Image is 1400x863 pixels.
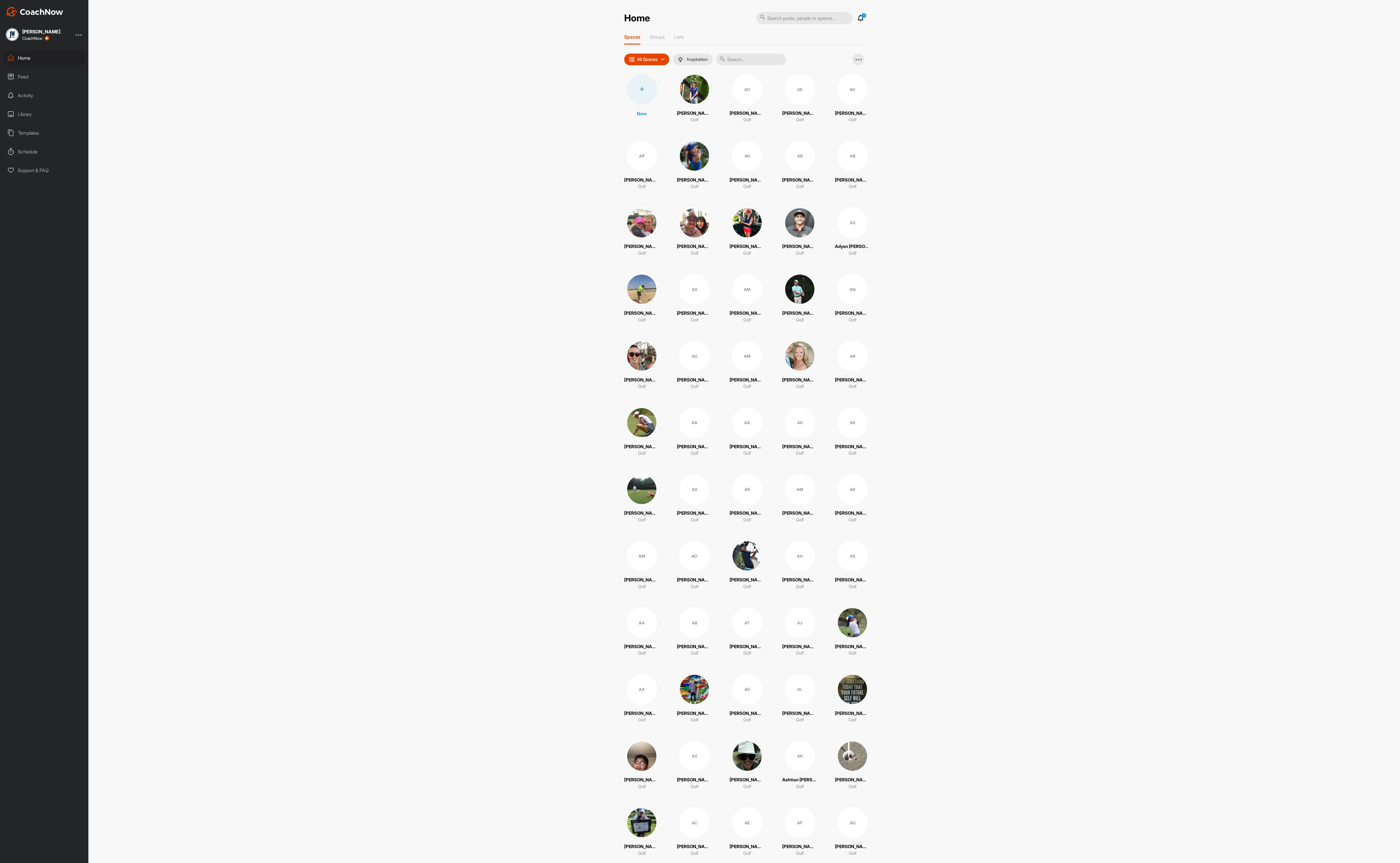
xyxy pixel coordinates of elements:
img: square_9e3829fc09bbcc701b9e7fd3c2c37120.jpg [837,607,868,638]
img: square_bfc7acb9f8f17c7175482678de75d221.jpg [837,741,868,771]
a: AA[PERSON_NAME]Golf [624,607,659,657]
p: [PERSON_NAME] [835,110,870,117]
a: AM[PERSON_NAME]Golf [624,541,659,590]
p: [PERSON_NAME] [624,510,659,517]
a: [PERSON_NAME]Golf [677,74,712,123]
p: [PERSON_NAME] [624,243,659,250]
div: Feed [3,69,86,84]
p: Golf [638,383,646,390]
div: AO [837,74,868,105]
p: Golf [743,783,751,790]
div: AA [627,674,657,705]
input: Search posts, people or spaces... [756,12,853,24]
img: square_4dc86147b8b11b3240610bc3639c527f.jpg [6,28,19,41]
a: [PERSON_NAME]Golf [835,741,870,790]
p: Golf [743,250,751,257]
p: [PERSON_NAME] [730,444,765,450]
input: Search... [716,54,786,65]
a: [PERSON_NAME]Golf [730,541,765,590]
p: Golf [849,650,857,657]
p: [PERSON_NAME] [835,710,870,717]
div: Library [3,107,86,121]
p: [PERSON_NAME] [782,643,817,650]
p: [PERSON_NAME] [835,843,870,850]
p: [PERSON_NAME] [624,643,659,650]
a: ASAdysn [PERSON_NAME]Golf [835,208,870,257]
p: Golf [796,850,804,857]
img: square_e6df6ba09a6a19232aac162a6cc72a6e.jpg [837,674,868,705]
div: AJ [785,607,815,638]
p: [PERSON_NAME] [730,843,765,850]
div: AK [785,741,815,771]
p: Inspiration [687,57,708,62]
a: AM[PERSON_NAME]Golf [730,341,765,390]
p: [PERSON_NAME] [782,243,817,250]
p: [PERSON_NAME] [835,777,870,783]
a: [PERSON_NAME]Golf [677,141,712,190]
a: AE[PERSON_NAME]Golf [782,74,817,123]
div: AG [732,141,762,171]
p: Golf [849,117,857,123]
a: AS[PERSON_NAME]Golf [677,274,712,323]
p: [PERSON_NAME] [677,577,712,583]
p: Golf [796,183,804,190]
img: square_92639bc1510569ba1a404bd46cb1550f.jpg [732,741,762,771]
p: [PERSON_NAME] [677,310,712,317]
p: Golf [638,183,646,190]
div: AM [627,541,657,571]
p: Golf [638,250,646,257]
p: All Spaces [637,57,658,62]
p: [PERSON_NAME] [835,310,870,317]
div: AE [785,74,815,105]
p: [PERSON_NAME] [624,377,659,383]
p: [PERSON_NAME] [730,577,765,583]
img: square_9ad22c2feb2588afe76776e3a2edbf05.jpg [627,407,657,438]
div: AS [679,274,710,304]
p: Golf [796,650,804,657]
div: AB [785,141,815,171]
p: Golf [743,117,751,123]
p: [PERSON_NAME] [782,177,817,184]
a: [PERSON_NAME]Golf [624,341,659,390]
a: AH[PERSON_NAME]Golf [782,541,817,590]
p: [PERSON_NAME] [730,777,765,783]
div: Home [3,51,86,65]
p: Golf [638,783,646,790]
p: [PERSON_NAME] [624,577,659,583]
img: square_e4ec45b02db4580ede80d7f6de6e08c4.jpg [679,74,710,105]
p: [PERSON_NAME] [624,444,659,450]
a: AA[PERSON_NAME]Golf [730,407,765,457]
p: Golf [638,517,646,523]
p: Golf [743,183,751,190]
p: [PERSON_NAME] [782,710,817,717]
p: [PERSON_NAME] [677,710,712,717]
a: AKAshtion [PERSON_NAME]Golf [782,741,817,790]
p: [PERSON_NAME] [835,444,870,450]
div: AM [785,474,815,505]
p: Golf [691,517,699,523]
p: [PERSON_NAME] [782,843,817,850]
a: [PERSON_NAME]Golf [782,341,817,390]
a: [PERSON_NAME]Golf [624,807,659,857]
p: Adysn [PERSON_NAME] [835,243,870,250]
p: [PERSON_NAME] [782,110,817,117]
img: square_c664822984928e7656800748196a03c3.jpg [627,274,657,304]
a: AM[PERSON_NAME]Golf [730,274,765,323]
p: Golf [796,517,804,523]
p: [PERSON_NAME] [730,377,765,383]
a: AN[PERSON_NAME]Golf [835,274,870,323]
p: Golf [691,450,699,457]
div: AL [785,674,815,705]
a: [PERSON_NAME]Golf [624,274,659,323]
a: AK[PERSON_NAME]Golf [835,407,870,457]
img: square_b1ed2394670cc31c08786c266c482abd.jpg [785,208,815,238]
a: [PERSON_NAME]Golf [624,741,659,790]
p: Golf [849,250,857,257]
p: Golf [743,450,751,457]
div: AS [679,474,710,505]
a: AP[PERSON_NAME]Golf [624,141,659,190]
p: [PERSON_NAME] [677,377,712,383]
div: AK [837,407,868,438]
p: [PERSON_NAME] [730,243,765,250]
p: [PERSON_NAME] [730,643,765,650]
